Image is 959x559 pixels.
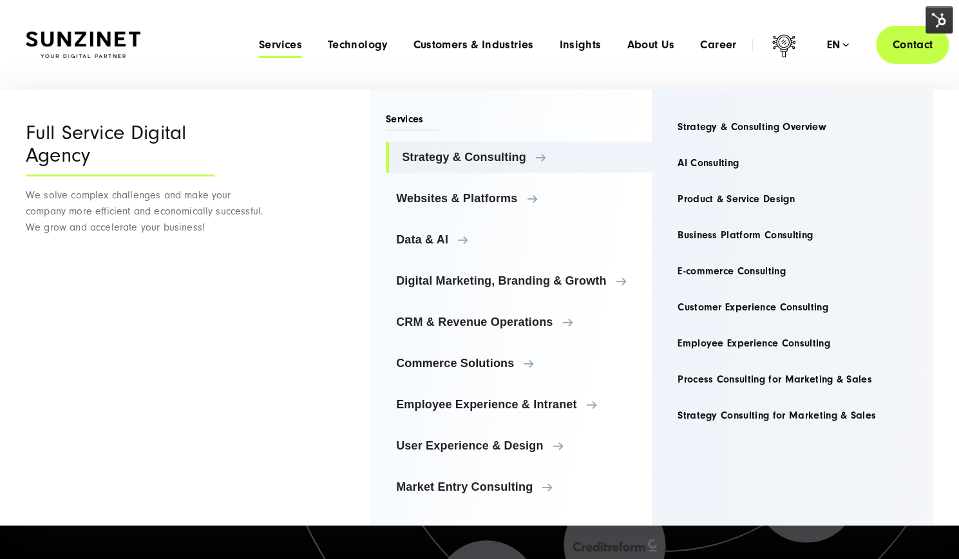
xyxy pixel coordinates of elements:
span: Market Entry Consulting [396,480,641,493]
a: Insights [559,39,601,52]
a: CRM & Revenue Operations [386,307,652,337]
a: Services [259,39,302,52]
a: Customer Experience Consulting [667,292,918,323]
a: Contact [876,26,949,64]
a: Strategy & Consulting Overview [667,111,918,142]
a: AI Consulting [667,147,918,178]
span: Employee Experience & Intranet [396,398,641,411]
a: Strategy & Consulting [386,142,652,173]
a: Market Entry Consulting [386,471,652,502]
a: E-commerce Consulting [667,256,918,287]
span: Services [386,112,439,131]
div: Full Service Digital Agency [26,122,214,176]
a: User Experience & Design [386,430,652,461]
img: HubSpot Tools Menu Toggle [926,6,953,33]
span: CRM & Revenue Operations [396,316,641,328]
a: Customers & Industries [413,39,533,52]
a: Strategy Consulting for Marketing & Sales [667,400,918,431]
span: Commerce Solutions [396,357,641,370]
p: We solve complex challenges and make your company more efficient and economically successful. We ... [26,187,267,236]
span: Digital Marketing, Branding & Growth [396,274,641,287]
a: Process Consulting for Marketing & Sales [667,364,918,395]
a: Employee Experience & Intranet [386,389,652,420]
a: Commerce Solutions [386,348,652,379]
div: en [826,39,849,52]
a: Data & AI [386,224,652,255]
a: Career [700,39,736,52]
a: Product & Service Design [667,184,918,214]
a: Employee Experience Consulting [667,328,918,359]
a: About Us [627,39,674,52]
a: Business Platform Consulting [667,220,918,251]
span: User Experience & Design [396,439,641,452]
a: Websites & Platforms [386,183,652,214]
a: Technology [328,39,388,52]
span: Data & AI [396,233,641,246]
img: SUNZINET Full Service Digital Agentur [26,32,140,59]
span: Strategy & Consulting [402,151,641,164]
span: Websites & Platforms [396,192,641,205]
a: Digital Marketing, Branding & Growth [386,265,652,296]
